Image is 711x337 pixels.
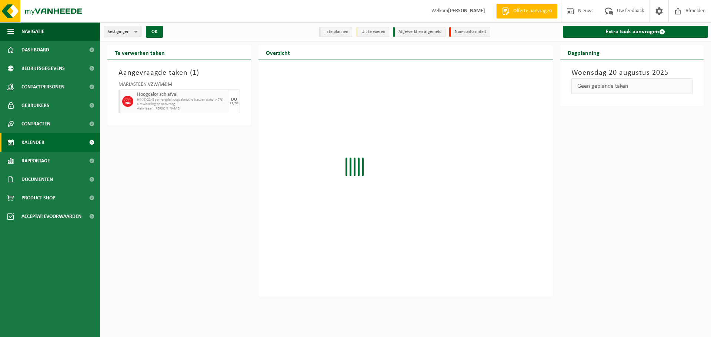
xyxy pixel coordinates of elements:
[511,7,554,15] span: Offerte aanvragen
[21,152,50,170] span: Rapportage
[137,107,227,111] span: Aanvrager: [PERSON_NAME]
[21,170,53,189] span: Documenten
[21,133,44,152] span: Kalender
[356,27,389,37] li: Uit te voeren
[118,82,240,90] div: MARIASTEEN VZW/M&M
[393,27,445,37] li: Afgewerkt en afgemeld
[448,8,485,14] strong: [PERSON_NAME]
[137,98,227,102] span: HK-XK-22-G gemengde hoogcalorische fractie (asrest > 7%)
[21,115,50,133] span: Contracten
[496,4,557,18] a: Offerte aanvragen
[137,92,227,98] span: Hoogcalorisch afval
[146,26,163,38] button: OK
[449,27,490,37] li: Non-conformiteit
[21,96,49,115] span: Gebruikers
[118,67,240,78] h3: Aangevraagde taken ( )
[560,45,607,60] h2: Dagplanning
[258,45,297,60] h2: Overzicht
[21,22,44,41] span: Navigatie
[21,207,81,226] span: Acceptatievoorwaarden
[319,27,352,37] li: In te plannen
[21,189,55,207] span: Product Shop
[104,26,141,37] button: Vestigingen
[108,26,131,37] span: Vestigingen
[21,41,49,59] span: Dashboard
[231,97,237,102] div: DO
[563,26,708,38] a: Extra taak aanvragen
[193,69,197,77] span: 1
[137,102,227,107] span: Omwisseling op aanvraag
[230,102,238,105] div: 21/08
[571,67,693,78] h3: Woensdag 20 augustus 2025
[21,78,64,96] span: Contactpersonen
[107,45,172,60] h2: Te verwerken taken
[21,59,65,78] span: Bedrijfsgegevens
[571,78,693,94] div: Geen geplande taken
